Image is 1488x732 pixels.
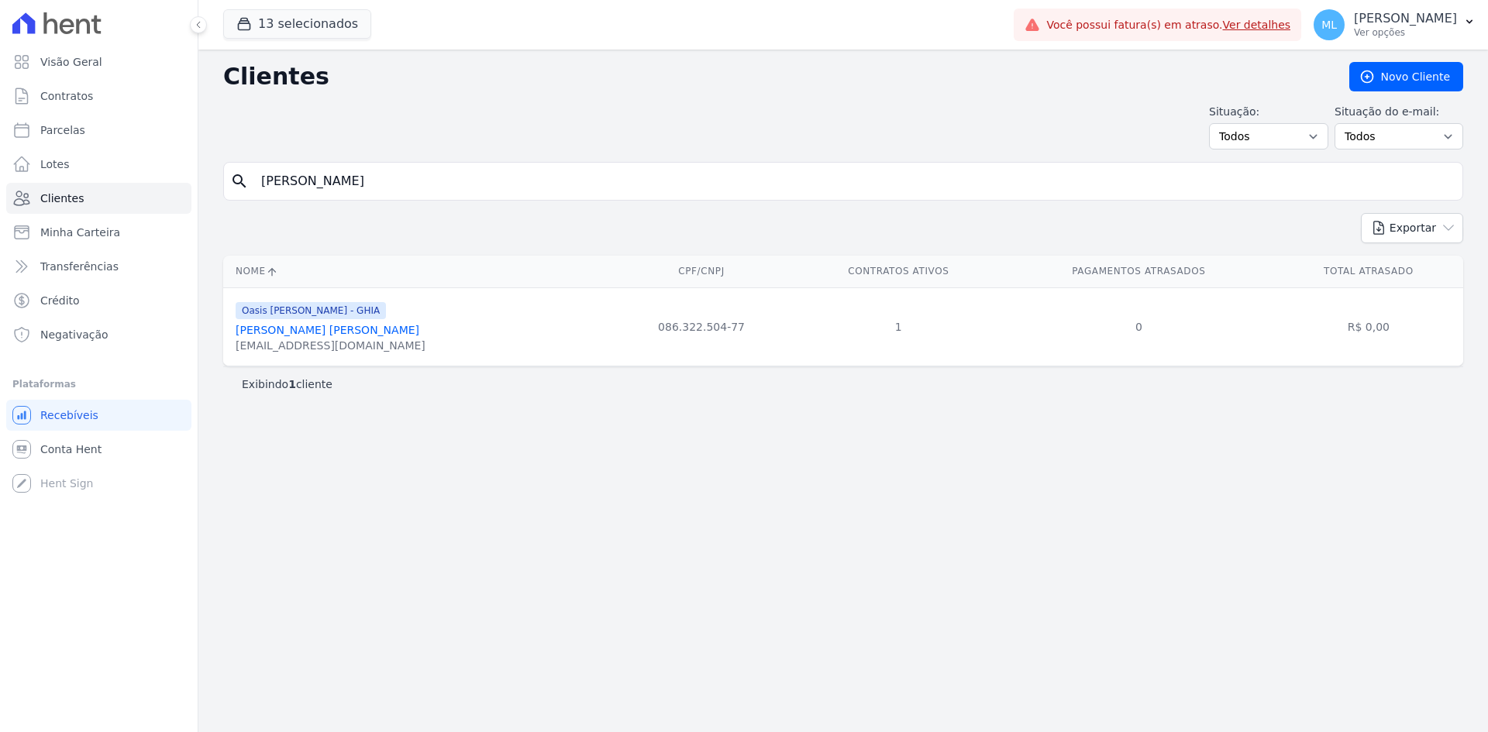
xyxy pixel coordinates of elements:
[794,256,1004,287] th: Contratos Ativos
[6,149,191,180] a: Lotes
[40,259,119,274] span: Transferências
[223,9,371,39] button: 13 selecionados
[1209,104,1328,120] label: Situação:
[40,54,102,70] span: Visão Geral
[794,287,1004,366] td: 1
[1321,19,1337,30] span: ML
[1046,17,1290,33] span: Você possui fatura(s) em atraso.
[1274,287,1463,366] td: R$ 0,00
[223,63,1324,91] h2: Clientes
[1335,104,1463,120] label: Situação do e-mail:
[6,319,191,350] a: Negativação
[1354,26,1457,39] p: Ver opções
[6,183,191,214] a: Clientes
[1361,213,1463,243] button: Exportar
[223,256,609,287] th: Nome
[6,217,191,248] a: Minha Carteira
[236,302,386,319] span: Oasis [PERSON_NAME] - GHIA
[288,378,296,390] b: 1
[1004,256,1274,287] th: Pagamentos Atrasados
[40,156,70,172] span: Lotes
[1301,3,1488,46] button: ML [PERSON_NAME] Ver opções
[1354,11,1457,26] p: [PERSON_NAME]
[40,293,80,308] span: Crédito
[40,225,120,240] span: Minha Carteira
[40,442,102,457] span: Conta Hent
[6,115,191,146] a: Parcelas
[6,285,191,316] a: Crédito
[40,407,98,423] span: Recebíveis
[609,256,793,287] th: CPF/CNPJ
[242,376,332,392] p: Exibindo cliente
[40,122,85,138] span: Parcelas
[6,434,191,465] a: Conta Hent
[6,400,191,431] a: Recebíveis
[6,251,191,282] a: Transferências
[1349,62,1463,91] a: Novo Cliente
[252,166,1456,197] input: Buscar por nome, CPF ou e-mail
[609,287,793,366] td: 086.322.504-77
[40,327,108,342] span: Negativação
[1274,256,1463,287] th: Total Atrasado
[236,324,419,336] a: [PERSON_NAME] [PERSON_NAME]
[230,172,249,191] i: search
[6,81,191,112] a: Contratos
[40,191,84,206] span: Clientes
[236,338,425,353] div: [EMAIL_ADDRESS][DOMAIN_NAME]
[12,375,185,393] div: Plataformas
[6,46,191,77] a: Visão Geral
[1223,19,1291,31] a: Ver detalhes
[1004,287,1274,366] td: 0
[40,88,93,104] span: Contratos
